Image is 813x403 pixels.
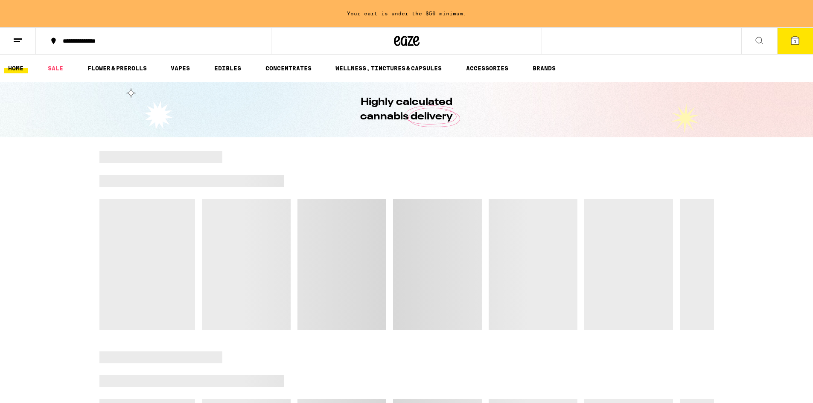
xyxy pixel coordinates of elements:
span: 1 [794,39,796,44]
a: HOME [4,63,28,73]
a: EDIBLES [210,63,245,73]
a: VAPES [166,63,194,73]
a: CONCENTRATES [261,63,316,73]
a: BRANDS [528,63,560,73]
a: FLOWER & PREROLLS [83,63,151,73]
a: WELLNESS, TINCTURES & CAPSULES [331,63,446,73]
a: ACCESSORIES [462,63,513,73]
h1: Highly calculated cannabis delivery [336,95,477,124]
a: SALE [44,63,67,73]
button: 1 [777,28,813,54]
